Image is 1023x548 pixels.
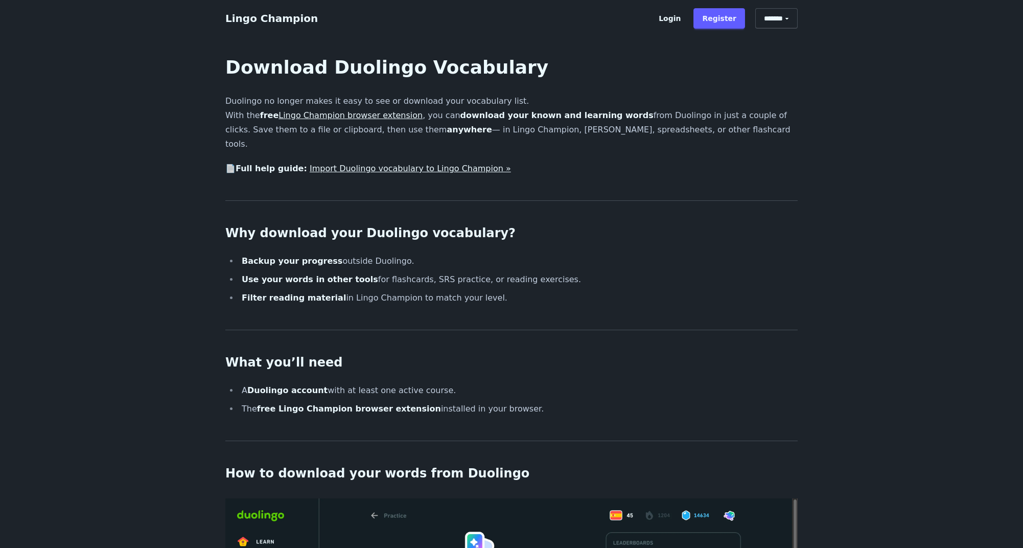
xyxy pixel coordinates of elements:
[460,110,654,120] strong: download your known and learning words
[693,8,745,29] a: Register
[225,162,798,176] p: 📄
[447,125,492,134] strong: anywhere
[247,385,328,395] strong: Duolingo account
[225,57,798,78] h1: Download Duolingo Vocabulary
[650,8,689,29] a: Login
[225,466,798,482] h2: How to download your words from Duolingo
[236,164,307,173] strong: Full help guide:
[257,404,441,414] strong: free Lingo Champion browser extension
[225,94,798,151] p: Duolingo no longer makes it easy to see or download your vocabulary list. With the , you can from...
[239,383,798,398] li: A with at least one active course.
[225,355,798,371] h2: What you’ll need
[239,402,798,416] li: The installed in your browser.
[310,164,511,173] a: Import Duolingo vocabulary to Lingo Champion »
[260,110,423,120] strong: free
[239,272,798,287] li: for flashcards, SRS practice, or reading exercises.
[225,225,798,242] h2: Why download your Duolingo vocabulary?
[239,254,798,268] li: outside Duolingo.
[278,110,423,120] a: Lingo Champion browser extension
[242,293,346,303] strong: Filter reading material
[242,256,342,266] strong: Backup your progress
[242,275,378,284] strong: Use your words in other tools
[239,291,798,305] li: in Lingo Champion to match your level.
[225,12,318,25] a: Lingo Champion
